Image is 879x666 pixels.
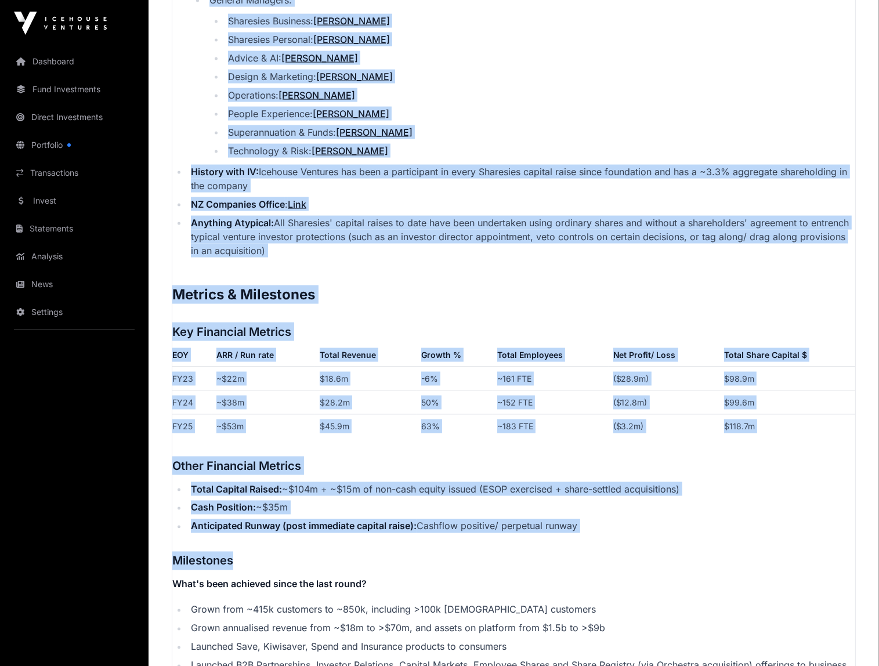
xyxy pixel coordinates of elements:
[278,89,355,101] a: [PERSON_NAME]
[9,160,139,186] a: Transactions
[187,603,855,617] li: Grown from ~415k customers to ~850k, including >100k [DEMOGRAPHIC_DATA] customers
[187,519,855,533] li: Cashflow positive/ perpetual runway
[609,390,720,414] td: ($12.8m)
[187,482,855,496] li: ~$104m + ~$15m of non-cash equity issued (ESOP exercised + share-settled acquisitions)
[187,640,855,654] li: Launched Save, Kiwisaver, Spend and Insurance products to consumers
[9,132,139,158] a: Portfolio
[288,198,306,210] a: Link
[14,12,107,35] img: Icehouse Ventures Logo
[172,552,855,570] h3: Milestones
[719,414,855,438] td: $118.7m
[225,107,855,121] li: People Experience:
[313,108,389,120] a: [PERSON_NAME]
[719,367,855,390] td: $98.9m
[191,483,282,495] strong: Total Capital Raised:
[225,125,855,139] li: Superannuation & Funds:
[493,414,609,438] td: ~183 FTE
[417,348,493,367] th: Growth %
[609,414,720,438] td: ($3.2m)
[187,165,855,193] li: Icehouse Ventures has been a participant in every Sharesies capital raise since foundation and ha...
[187,501,855,515] li: ~$35m
[9,299,139,325] a: Settings
[9,188,139,213] a: Invest
[821,610,879,666] iframe: Chat Widget
[191,520,417,532] strong: Anticipated Runway (post immediate capital raise):
[609,367,720,390] td: ($28.9m)
[313,15,390,27] a: [PERSON_NAME]
[172,457,855,475] h3: Other Financial Metrics
[315,348,417,367] th: Total Revenue
[9,49,139,74] a: Dashboard
[312,145,388,157] a: [PERSON_NAME]
[315,390,417,414] td: $28.2m
[225,88,855,102] li: Operations:
[316,71,393,82] a: [PERSON_NAME]
[225,32,855,46] li: Sharesies Personal:
[9,272,139,297] a: News
[9,104,139,130] a: Direct Investments
[315,414,417,438] td: $45.9m
[212,390,315,414] td: ~$38m
[493,367,609,390] td: ~161 FTE
[225,70,855,84] li: Design & Marketing:
[191,198,285,210] strong: NZ Companies Office
[172,285,855,304] h2: Metrics & Milestones
[417,414,493,438] td: 63%
[313,34,390,45] a: [PERSON_NAME]
[493,390,609,414] td: ~152 FTE
[187,197,855,211] li: :
[212,348,315,367] th: ARR / Run rate
[172,348,212,367] th: EOY
[315,367,417,390] td: $18.6m
[187,621,855,635] li: Grown annualised revenue from ~$18m to >$70m, and assets on platform from $1.5b to >$9b
[493,348,609,367] th: Total Employees
[225,51,855,65] li: Advice & AI:
[9,77,139,102] a: Fund Investments
[609,348,720,367] th: Net Profit/ Loss
[212,414,315,438] td: ~$53m
[191,217,274,229] strong: Anything Atypical:
[172,414,212,438] td: FY25
[9,216,139,241] a: Statements
[281,52,358,64] a: [PERSON_NAME]
[212,367,315,390] td: ~$22m
[719,348,855,367] th: Total Share Capital $
[417,390,493,414] td: 50%
[172,323,855,341] h3: Key Financial Metrics
[719,390,855,414] td: $99.6m
[187,216,855,258] li: All Sharesies' capital raises to date have been undertaken using ordinary shares and without a sh...
[172,578,367,590] strong: What's been achieved since the last round?
[191,502,256,513] strong: Cash Position:
[191,166,259,178] strong: History with IV:
[9,244,139,269] a: Analysis
[172,367,212,390] td: FY23
[172,390,212,414] td: FY24
[225,144,855,158] li: Technology & Risk:
[417,367,493,390] td: -6%
[225,14,855,28] li: Sharesies Business:
[336,126,413,138] a: [PERSON_NAME]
